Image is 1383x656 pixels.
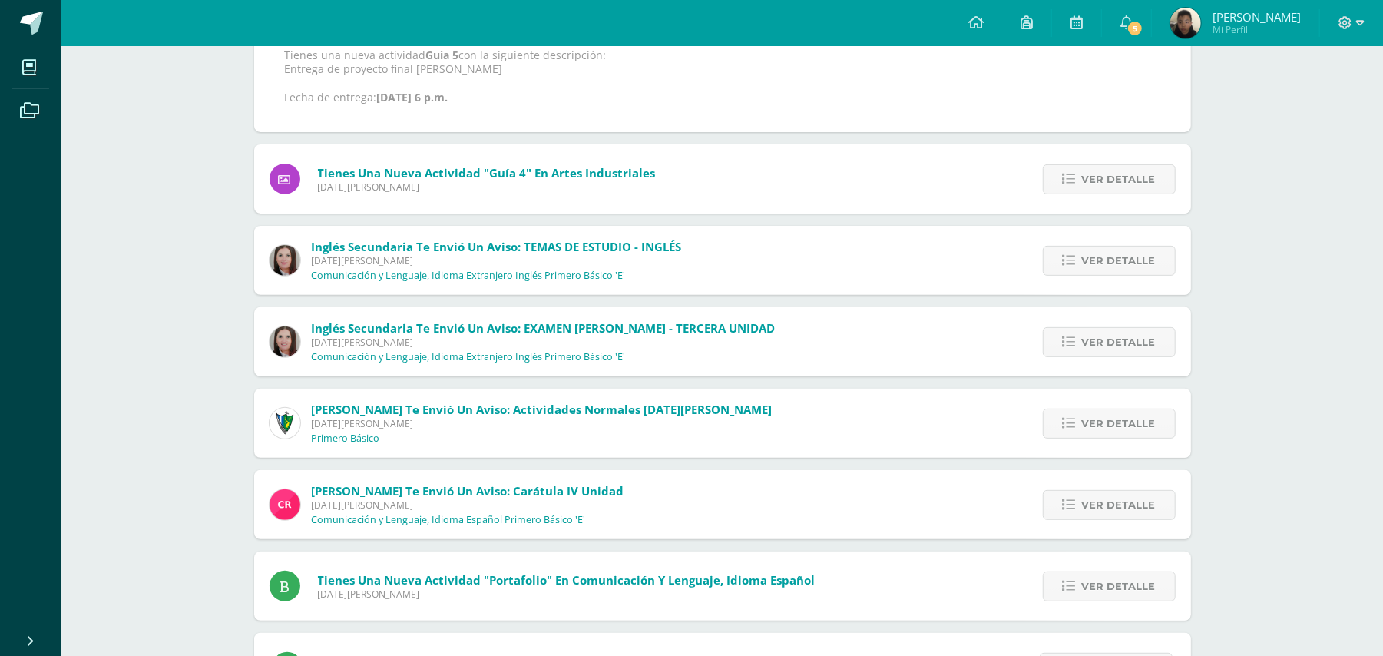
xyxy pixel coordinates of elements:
p: Tienes una nueva actividad con la siguiente descripción: Entrega de proyecto final [PERSON_NAME] ... [285,48,1160,104]
img: 8af0450cf43d44e38c4a1497329761f3.png [270,245,300,276]
img: ab28fb4d7ed199cf7a34bbef56a79c5b.png [270,489,300,520]
p: Comunicación y Lenguaje, Idioma Español Primero Básico 'E' [312,514,586,526]
img: 8af0450cf43d44e38c4a1497329761f3.png [270,326,300,357]
span: Tienes una nueva actividad "Portafolio" En Comunicación y Lenguaje, Idioma Español [318,572,816,588]
img: 9f174a157161b4ddbe12118a61fed988.png [270,408,300,439]
span: [PERSON_NAME] te envió un aviso: Actividades Normales [DATE][PERSON_NAME] [312,402,773,417]
p: Primero Básico [312,432,380,445]
span: [DATE][PERSON_NAME] [312,417,773,430]
span: Ver detalle [1082,491,1156,519]
span: [DATE][PERSON_NAME] [312,254,682,267]
span: Ver detalle [1082,409,1156,438]
span: Ver detalle [1082,247,1156,275]
span: [DATE][PERSON_NAME] [312,499,624,512]
strong: Guía 5 [426,48,459,62]
span: Ver detalle [1082,165,1156,194]
span: Tienes una nueva actividad "Guía 4" En Artes Industriales [318,165,656,181]
p: Comunicación y Lenguaje, Idioma Extranjero Inglés Primero Básico 'E' [312,351,626,363]
span: Ver detalle [1082,328,1156,356]
span: [PERSON_NAME] [1213,9,1301,25]
span: Mi Perfil [1213,23,1301,36]
strong: [DATE] 6 p.m. [377,90,448,104]
img: 94c624873283c9a05a473913ae38cb51.png [1170,8,1201,38]
span: 5 [1127,20,1143,37]
p: Comunicación y Lenguaje, Idioma Extranjero Inglés Primero Básico 'E' [312,270,626,282]
span: [DATE][PERSON_NAME] [318,181,656,194]
span: Inglés Secundaria te envió un aviso: EXAMEN [PERSON_NAME] - TERCERA UNIDAD [312,320,776,336]
span: [PERSON_NAME] te envió un aviso: Carátula IV unidad [312,483,624,499]
span: Ver detalle [1082,572,1156,601]
span: [DATE][PERSON_NAME] [318,588,816,601]
span: [DATE][PERSON_NAME] [312,336,776,349]
span: Inglés Secundaria te envió un aviso: TEMAS DE ESTUDIO - INGLÉS [312,239,682,254]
